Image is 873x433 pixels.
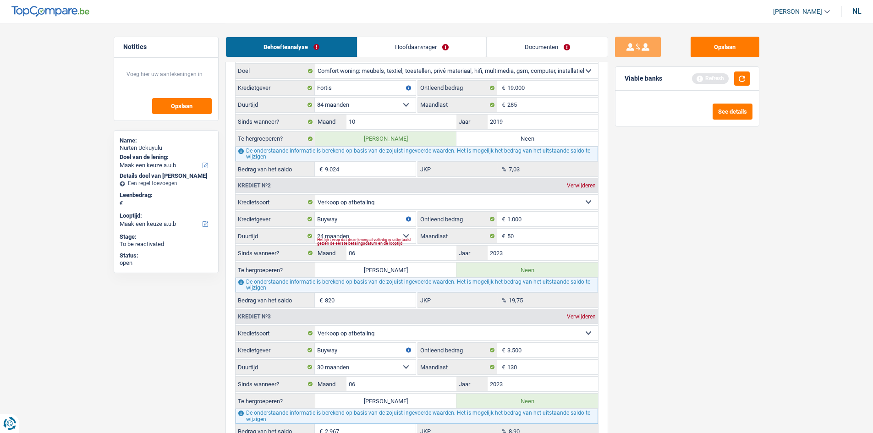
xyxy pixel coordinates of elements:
label: Bedrag van het saldo [236,162,315,176]
span: % [497,162,509,176]
span: € [497,343,507,357]
label: Maandlast [418,229,497,243]
span: € [497,360,507,374]
label: Te hergroeperen? [236,263,315,277]
label: JKP [418,293,497,307]
label: Looptijd: [120,212,211,219]
label: Kredietgever [236,81,315,95]
span: € [120,200,123,207]
label: Jaar [456,115,488,129]
a: Behoefteanalyse [226,37,357,57]
div: Verwijderen [565,314,598,319]
img: TopCompare Logo [11,6,89,17]
label: Duurtijd [236,98,315,112]
label: [PERSON_NAME] [315,263,457,277]
button: Opslaan [691,37,759,57]
label: Duurtijd [236,229,315,243]
a: [PERSON_NAME] [766,4,830,19]
label: Kredietsoort [236,326,315,340]
div: De onderstaande informatie is berekend op basis van de zojuist ingevoerde waarden. Het is mogelij... [236,278,598,292]
label: Sinds wanneer? [236,246,315,260]
input: MM [346,377,457,391]
div: Het lijkt erop dat deze lening al volledig is uitbetaald gezien de eerste betalingsdatum en de lo... [317,240,416,243]
label: Kredietgever [236,343,315,357]
label: Maand [315,377,346,391]
label: Duurtijd [236,360,315,374]
div: Nurten Uckuyulu [120,144,213,152]
label: Ontleend bedrag [418,343,497,357]
input: JJJJ [488,246,598,260]
span: Opslaan [171,103,192,109]
span: € [315,162,325,176]
label: Doel van de lening: [120,153,211,161]
label: Sinds wanneer? [236,377,315,391]
div: Details doel van [PERSON_NAME] [120,172,213,180]
div: Verwijderen [565,183,598,188]
div: open [120,259,213,267]
span: € [497,98,507,112]
label: Neen [456,394,598,408]
label: Sinds wanneer? [236,115,315,129]
input: JJJJ [488,115,598,129]
span: € [497,229,507,243]
label: Neen [456,132,598,146]
input: MM [346,115,457,129]
div: Krediet nº3 [236,314,273,319]
div: De onderstaande informatie is berekend op basis van de zojuist ingevoerde waarden. Het is mogelij... [236,409,598,423]
div: Refresh [692,73,729,83]
label: Ontleend bedrag [418,81,497,95]
div: Name: [120,137,213,144]
span: [PERSON_NAME] [773,8,822,16]
label: JKP [418,162,497,176]
label: Te hergroeperen? [236,394,315,408]
a: Documenten [487,37,607,57]
a: Hoofdaanvrager [357,37,486,57]
h5: Notities [123,43,209,51]
div: Viable banks [625,75,662,82]
input: JJJJ [488,377,598,391]
div: Een regel toevoegen [120,180,213,186]
input: MM [346,246,457,260]
div: To be reactivated [120,241,213,248]
label: Maandlast [418,360,497,374]
span: € [497,212,507,226]
label: Neen [456,263,598,277]
div: De onderstaande informatie is berekend op basis van de zojuist ingevoerde waarden. Het is mogelij... [236,147,598,161]
label: Maand [315,115,346,129]
label: Bedrag van het saldo [236,293,315,307]
label: Jaar [456,246,488,260]
button: Opslaan [152,98,212,114]
label: Ontleend bedrag [418,212,497,226]
div: Krediet nº2 [236,183,273,188]
label: [PERSON_NAME] [315,132,457,146]
label: Te hergroeperen? [236,132,315,146]
button: See details [713,104,752,120]
div: Status: [120,252,213,259]
span: € [497,81,507,95]
label: [PERSON_NAME] [315,394,457,408]
span: € [315,293,325,307]
div: Stage: [120,233,213,241]
div: nl [852,7,862,16]
span: % [497,293,509,307]
label: Kredietsoort [236,195,315,209]
label: Leenbedrag: [120,192,211,199]
label: Maandlast [418,98,497,112]
label: Kredietgever [236,212,315,226]
label: Doel [236,64,315,78]
label: Jaar [456,377,488,391]
label: Maand [315,246,346,260]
